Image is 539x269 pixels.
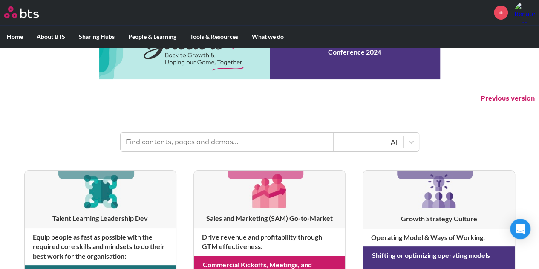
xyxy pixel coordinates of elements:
label: Sharing Hubs [72,26,121,48]
label: What we do [245,26,291,48]
h4: Equip people as fast as possible with the required core skills and mindsets to do their best work... [25,228,176,265]
label: Tools & Resources [183,26,245,48]
img: [object Object] [249,171,290,211]
img: BTS Logo [4,6,39,18]
div: All [338,137,399,147]
h4: Drive revenue and profitability through GTM effectiveness : [194,228,345,256]
img: [object Object] [418,171,459,211]
div: Open Intercom Messenger [510,219,530,239]
button: Previous version [481,94,535,103]
a: Go home [4,6,55,18]
a: Profile [514,2,535,23]
h3: Talent Learning Leadership Dev [25,214,176,223]
a: + [494,6,508,20]
h4: Operating Model & Ways of Working : [363,229,514,246]
h3: Growth Strategy Culture [363,214,514,223]
label: People & Learning [121,26,183,48]
img: [object Object] [80,171,121,211]
input: Find contents, pages and demos... [121,133,334,151]
label: About BTS [30,26,72,48]
h3: Sales and Marketing (SAM) Go-to-Market [194,214,345,223]
img: Renato Bresciani [514,2,535,23]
